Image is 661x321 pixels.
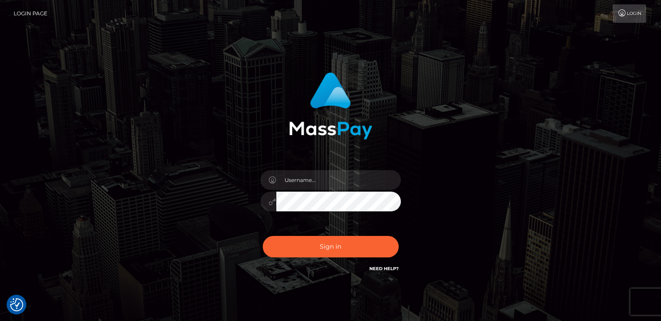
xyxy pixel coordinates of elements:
button: Sign in [263,236,399,257]
a: Login [613,4,646,23]
a: Login Page [14,4,47,23]
img: Revisit consent button [10,298,23,311]
a: Need Help? [369,266,399,271]
input: Username... [276,170,401,190]
img: MassPay Login [289,72,372,139]
button: Consent Preferences [10,298,23,311]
